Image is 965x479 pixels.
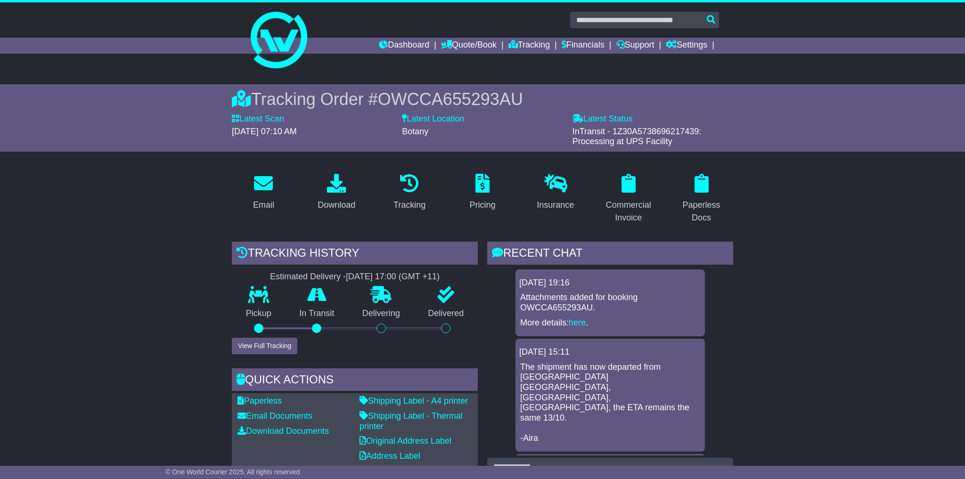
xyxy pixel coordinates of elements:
[441,38,497,54] a: Quote/Book
[378,89,523,109] span: OWCCA655293AU
[508,38,550,54] a: Tracking
[232,368,478,394] div: Quick Actions
[393,199,425,211] div: Tracking
[237,411,312,421] a: Email Documents
[360,436,451,446] a: Original Address Label
[572,127,702,146] span: InTransit - 1Z30A5738696217439: Processing at UPS Facility
[237,396,282,406] a: Paperless
[232,127,297,136] span: [DATE] 07:10 AM
[318,199,355,211] div: Download
[232,114,284,124] label: Latest Scan
[402,114,464,124] label: Latest Location
[531,170,580,215] a: Insurance
[253,199,274,211] div: Email
[360,396,468,406] a: Shipping Label - A4 printer
[232,338,297,354] button: View Full Tracking
[360,451,420,461] a: Address Label
[537,199,574,211] div: Insurance
[402,127,428,136] span: Botany
[414,309,478,319] p: Delivered
[165,468,302,476] span: © One World Courier 2025. All rights reserved.
[237,426,329,436] a: Download Documents
[519,278,701,288] div: [DATE] 19:16
[572,114,633,124] label: Latest Status
[379,38,429,54] a: Dashboard
[247,170,280,215] a: Email
[569,318,586,327] a: here
[519,347,701,357] div: [DATE] 15:11
[311,170,361,215] a: Download
[232,242,478,267] div: Tracking history
[463,170,501,215] a: Pricing
[562,38,605,54] a: Financials
[232,309,286,319] p: Pickup
[666,38,707,54] a: Settings
[520,362,700,444] p: The shipment has now departed from [GEOGRAPHIC_DATA] [GEOGRAPHIC_DATA], [GEOGRAPHIC_DATA], [GEOGR...
[616,38,654,54] a: Support
[232,272,478,282] div: Estimated Delivery -
[487,242,733,267] div: RECENT CHAT
[676,199,727,224] div: Paperless Docs
[670,170,733,227] a: Paperless Docs
[348,309,414,319] p: Delivering
[520,318,700,328] p: More details: .
[286,309,349,319] p: In Transit
[469,199,495,211] div: Pricing
[387,170,432,215] a: Tracking
[597,170,660,227] a: Commercial Invoice
[346,272,440,282] div: [DATE] 17:00 (GMT +11)
[232,89,733,109] div: Tracking Order #
[360,411,463,431] a: Shipping Label - Thermal printer
[520,292,700,313] p: Attachments added for booking OWCCA655293AU.
[603,199,654,224] div: Commercial Invoice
